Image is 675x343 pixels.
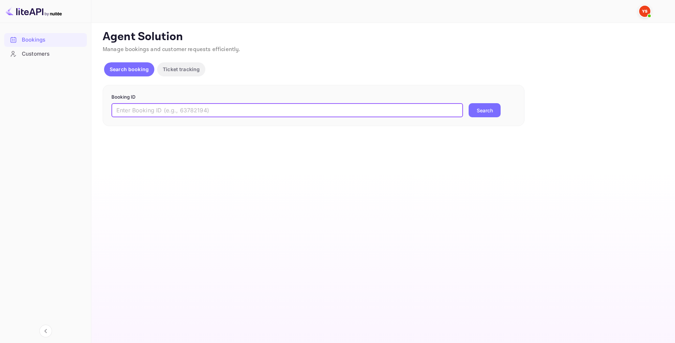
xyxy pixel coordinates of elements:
span: Manage bookings and customer requests efficiently. [103,46,240,53]
div: Customers [4,47,87,61]
input: Enter Booking ID (e.g., 63782194) [111,103,463,117]
img: LiteAPI logo [6,6,62,17]
button: Collapse navigation [39,325,52,337]
p: Agent Solution [103,30,662,44]
a: Customers [4,47,87,60]
div: Bookings [22,36,83,44]
button: Search [469,103,501,117]
p: Search booking [110,66,149,73]
a: Bookings [4,33,87,46]
div: Bookings [4,33,87,47]
img: Yandex Support [639,6,650,17]
div: Customers [22,50,83,58]
p: Ticket tracking [163,66,200,73]
p: Booking ID [111,94,516,101]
